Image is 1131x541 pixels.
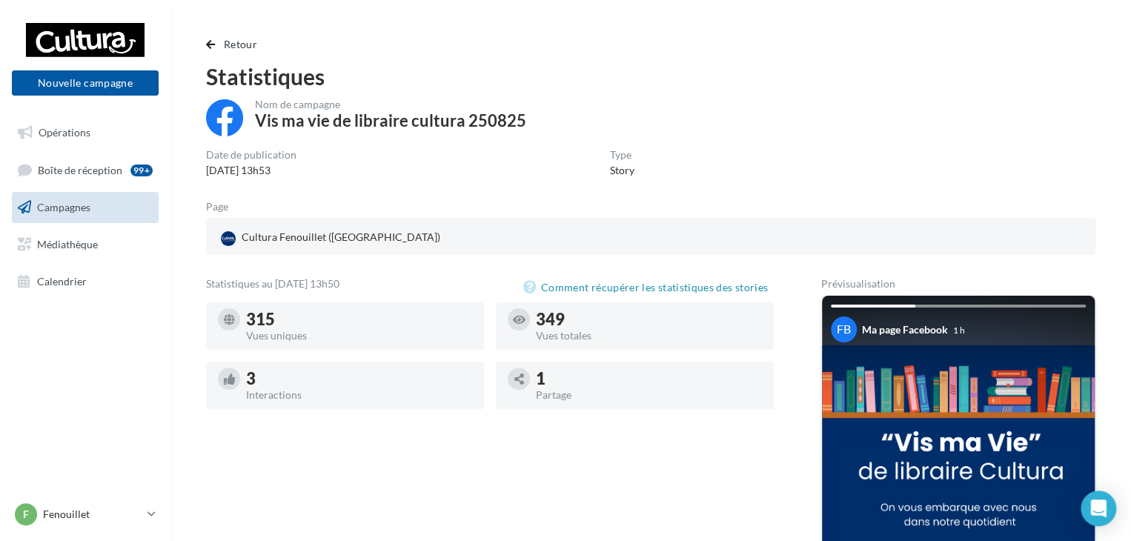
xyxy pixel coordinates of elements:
span: Campagnes [37,201,90,213]
button: Comment récupérer les statistiques des stories [523,279,774,296]
a: F Fenouillet [12,500,159,528]
span: Médiathèque [37,238,98,250]
span: Boîte de réception [38,163,122,176]
span: Opérations [39,126,90,139]
div: Prévisualisation [821,279,1095,289]
div: Open Intercom Messenger [1081,491,1116,526]
a: Calendrier [9,266,162,297]
div: Nom de campagne [255,99,526,110]
div: Type [610,150,634,160]
div: FB [831,316,857,342]
div: Vues uniques [246,331,472,341]
div: 349 [536,311,762,328]
a: Campagnes [9,192,162,223]
div: Date de publication [206,150,296,160]
a: Opérations [9,117,162,148]
div: 99+ [130,165,153,176]
a: Médiathèque [9,229,162,260]
a: Cultura Fenouillet ([GEOGRAPHIC_DATA]) [218,227,506,249]
span: Calendrier [37,274,87,287]
button: Nouvelle campagne [12,70,159,96]
div: Statistiques [206,65,1095,87]
div: 315 [246,311,472,328]
div: Story [610,163,634,178]
a: Boîte de réception99+ [9,154,162,186]
div: Ma page Facebook [862,322,948,337]
div: Interactions [246,390,472,400]
button: Retour [206,36,263,53]
div: 1 [536,371,762,387]
div: 3 [246,371,472,387]
span: Retour [224,38,257,50]
div: Statistiques au [DATE] 13h50 [206,279,523,296]
div: Vis ma vie de libraire cultura 250825 [255,113,526,129]
p: Fenouillet [43,507,142,522]
div: 1 h [953,324,965,336]
span: F [23,507,29,522]
div: Cultura Fenouillet ([GEOGRAPHIC_DATA]) [218,227,443,249]
div: [DATE] 13h53 [206,163,296,178]
div: Page [206,202,240,212]
div: Vues totales [536,331,762,341]
div: Partage [536,390,762,400]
